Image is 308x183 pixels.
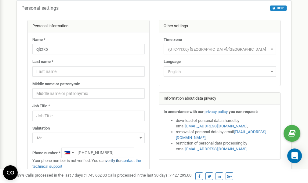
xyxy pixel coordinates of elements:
[164,109,204,114] strong: In accordance with our
[21,5,59,11] h5: Personal settings
[164,59,181,65] label: Language
[32,158,141,169] a: contact the technical support
[176,130,266,140] a: [EMAIL_ADDRESS][DOMAIN_NAME]
[159,20,281,32] div: Other settings
[166,68,274,76] span: English
[169,173,191,178] u: 7 427 293,00
[32,111,145,121] input: Job Title
[32,133,145,143] span: Mr.
[32,44,145,54] input: Name
[270,5,287,11] button: HELP
[176,118,276,129] li: download of personal data shared by email ,
[62,148,76,158] div: Telephone country code
[108,173,191,178] span: Calls processed in the last 30 days :
[164,37,182,43] label: Time zone
[32,158,145,169] p: Your phone number is not verified. You can or
[32,88,145,99] input: Middle name or patronymic
[166,45,274,54] span: (UTC-11:00) Pacific/Midway
[32,37,45,43] label: Name *
[176,129,276,141] li: removal of personal data by email ,
[85,173,107,178] u: 1 745 662,00
[32,59,53,65] label: Last name *
[32,150,60,156] label: Phone number *
[32,66,145,77] input: Last name
[185,147,247,151] a: [EMAIL_ADDRESS][DOMAIN_NAME]
[3,165,18,180] button: Open CMP widget
[159,93,281,105] div: Information about data privacy
[185,124,247,128] a: [EMAIL_ADDRESS][DOMAIN_NAME]
[25,173,107,178] span: Calls processed in the last 7 days :
[205,109,228,114] a: privacy policy
[176,141,276,152] li: restriction of personal data processing by email .
[34,134,143,142] span: Mr.
[32,81,80,87] label: Middle name or patronymic
[106,158,118,163] a: verify it
[32,103,50,109] label: Job Title *
[229,109,258,114] strong: you can request:
[164,66,276,77] span: English
[164,44,276,54] span: (UTC-11:00) Pacific/Midway
[61,148,134,158] input: +1-800-555-55-55
[287,148,302,163] div: Open Intercom Messenger
[28,20,149,32] div: Personal information
[32,126,50,131] label: Salutation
